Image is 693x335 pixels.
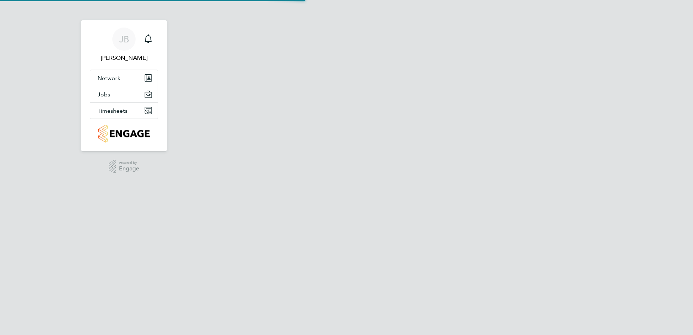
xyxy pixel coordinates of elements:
[98,125,149,142] img: countryside-properties-logo-retina.png
[119,160,139,166] span: Powered by
[119,166,139,172] span: Engage
[97,91,110,98] span: Jobs
[90,125,158,142] a: Go to home page
[81,20,167,151] nav: Main navigation
[90,70,158,86] button: Network
[97,107,128,114] span: Timesheets
[90,103,158,119] button: Timesheets
[97,75,120,82] span: Network
[109,160,140,174] a: Powered byEngage
[119,34,129,44] span: JB
[90,28,158,62] a: JB[PERSON_NAME]
[90,86,158,102] button: Jobs
[90,54,158,62] span: Jamie Bayliss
